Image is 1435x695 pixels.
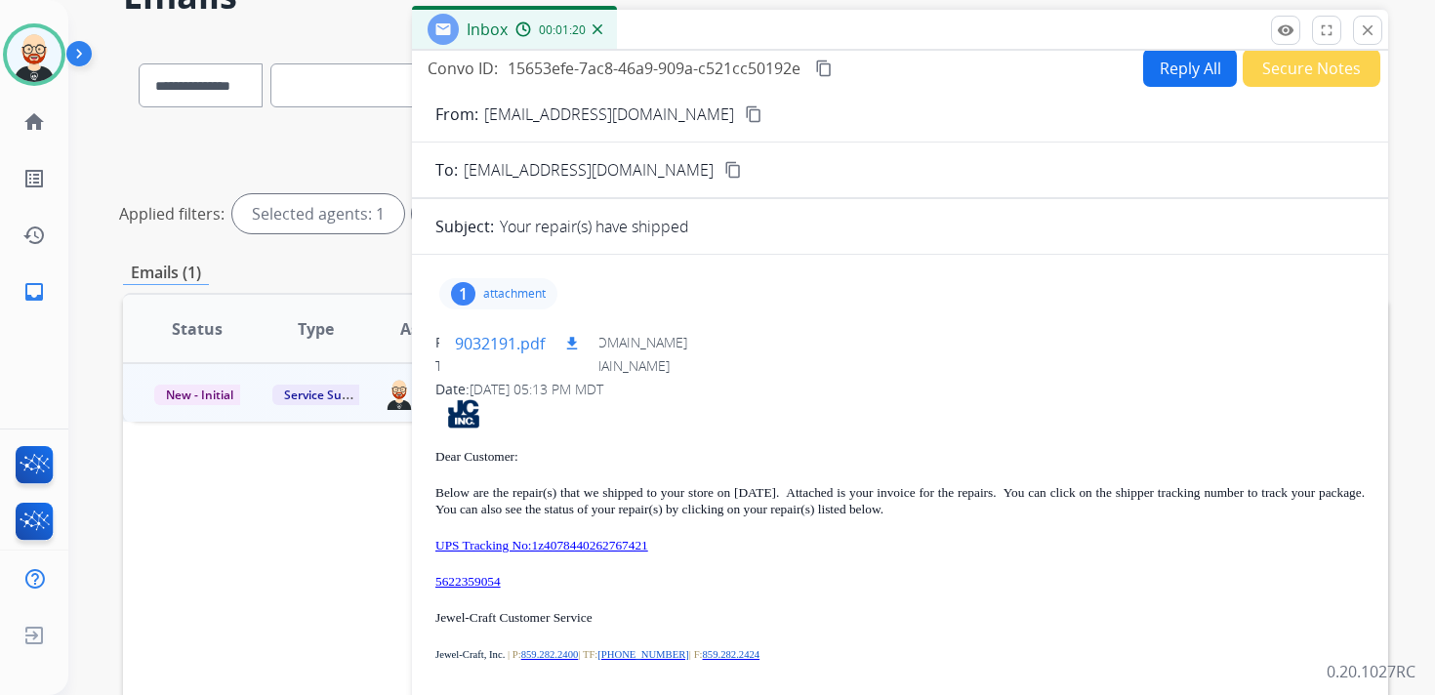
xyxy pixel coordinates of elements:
span: [DATE] 05:13 PM MDT [470,380,603,398]
span: 15653efe-7ac8-46a9-909a-c521cc50192e [508,58,800,79]
mat-icon: download [563,335,581,352]
div: Selected agents: 1 [232,194,404,233]
p: Convo ID: [428,57,498,80]
a: 5622359054 [435,574,501,589]
mat-icon: list_alt [22,167,46,190]
div: Date: [435,380,1365,399]
span: Jewel-Craft, Inc. [435,649,505,660]
p: Your repair(s) have shipped [500,215,689,238]
mat-icon: home [22,110,46,134]
span: Below are the repair(s) that we shipped to your store on [DATE]. Attached is your invoice for the... [435,485,1365,516]
img: jc_logo.png [435,399,492,429]
mat-icon: fullscreen [1318,21,1335,39]
p: Applied filters: [119,202,225,225]
span: Dear Customer: [435,449,518,464]
mat-icon: history [22,224,46,247]
mat-icon: content_copy [815,60,833,77]
a: [PHONE_NUMBER] [597,649,689,660]
p: To: [435,158,458,182]
p: [EMAIL_ADDRESS][DOMAIN_NAME] [484,102,734,126]
a: UPS Tracking No:1z4078440262767421 [435,538,648,552]
a: 859.282.2424 [703,649,760,660]
span: Assignee [400,317,469,341]
p: 0.20.1027RC [1327,660,1415,683]
span: [EMAIL_ADDRESS][DOMAIN_NAME] [464,158,714,182]
div: 1 [451,282,475,306]
a: 859.282.2400 [521,649,579,660]
button: Secure Notes [1243,49,1380,87]
mat-icon: remove_red_eye [1277,21,1294,39]
p: Subject: [435,215,494,238]
p: Emails (1) [123,261,209,285]
span: Status [172,317,223,341]
span: New - Initial [154,385,245,405]
span: Inbox [467,19,508,40]
span: 00:01:20 [539,22,586,38]
p: 9032191.pdf [455,332,545,355]
span: | P: | TF: | F: [508,649,759,660]
button: Reply All [1143,49,1237,87]
div: From: [435,333,1365,352]
div: To: [435,356,1365,376]
p: attachment [483,286,546,302]
span: Type [298,317,334,341]
mat-icon: content_copy [724,161,742,179]
mat-icon: close [1359,21,1376,39]
mat-icon: content_copy [745,105,762,123]
span: Jewel-Craft Customer Service [435,610,593,625]
span: Service Support [272,385,384,405]
p: From: [435,102,478,126]
img: avatar [7,27,61,82]
mat-icon: inbox [22,280,46,304]
img: agent-avatar [384,376,415,409]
